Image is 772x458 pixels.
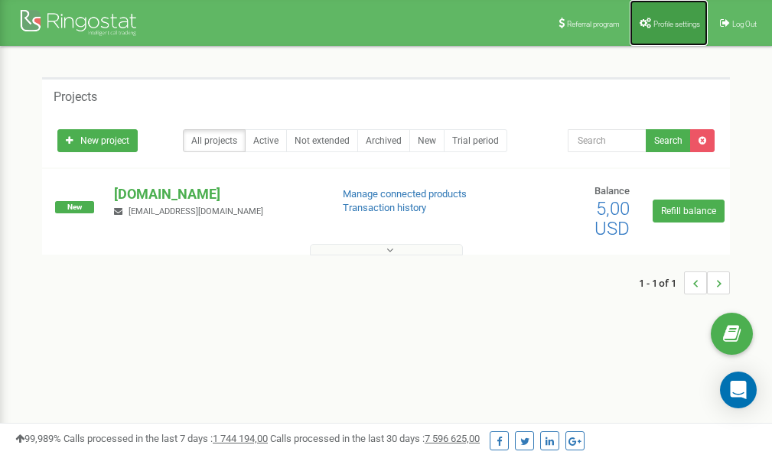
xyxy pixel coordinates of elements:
[343,188,467,200] a: Manage connected products
[732,20,757,28] span: Log Out
[568,129,647,152] input: Search
[425,433,480,444] u: 7 596 625,00
[639,271,684,294] span: 1 - 1 of 1
[15,433,61,444] span: 99,989%
[57,129,138,152] a: New project
[54,90,97,104] h5: Projects
[720,372,757,408] div: Open Intercom Messenger
[270,433,480,444] span: Calls processed in the last 30 days :
[646,129,691,152] button: Search
[594,198,630,239] span: 5,00 USD
[567,20,620,28] span: Referral program
[594,185,630,197] span: Balance
[357,129,410,152] a: Archived
[444,129,507,152] a: Trial period
[286,129,358,152] a: Not extended
[114,184,318,204] p: [DOMAIN_NAME]
[409,129,445,152] a: New
[64,433,268,444] span: Calls processed in the last 7 days :
[55,201,94,213] span: New
[183,129,246,152] a: All projects
[129,206,263,216] span: [EMAIL_ADDRESS][DOMAIN_NAME]
[653,20,700,28] span: Profile settings
[343,202,426,213] a: Transaction history
[245,129,287,152] a: Active
[639,256,730,310] nav: ...
[213,433,268,444] u: 1 744 194,00
[653,200,725,223] a: Refill balance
